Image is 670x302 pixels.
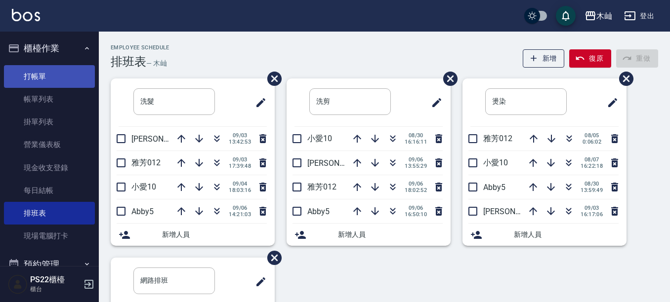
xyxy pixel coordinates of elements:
button: save [556,6,576,26]
span: 09/03 [229,156,251,163]
span: [PERSON_NAME]7 [307,158,371,168]
div: 新增人員 [287,224,451,246]
span: 刪除班表 [260,64,283,93]
span: 修改班表的標題 [425,91,443,114]
div: 新增人員 [111,224,275,246]
span: 16:50:10 [405,211,427,218]
h6: — 木屾 [146,58,167,69]
span: 08/05 [581,132,603,139]
span: 小愛10 [483,158,508,167]
input: 排版標題 [133,267,215,294]
span: 修改班表的標題 [249,91,267,114]
span: 刪除班表 [612,64,635,93]
span: 16:16:11 [405,139,427,145]
button: 復原 [569,49,611,68]
button: 登出 [620,7,658,25]
p: 櫃台 [30,285,81,294]
span: 09/06 [405,156,427,163]
h2: Employee Schedule [111,44,169,51]
span: 09/06 [405,205,427,211]
a: 打帳單 [4,65,95,88]
span: 小愛10 [307,134,332,143]
div: 木屾 [596,10,612,22]
a: 現金收支登錄 [4,156,95,179]
h3: 排班表 [111,55,146,69]
input: 排版標題 [309,88,391,115]
button: 木屾 [581,6,616,26]
span: 新增人員 [338,229,443,240]
span: Abby5 [131,207,154,216]
a: 排班表 [4,202,95,225]
span: 14:21:03 [229,211,251,218]
span: 小愛10 [131,182,156,191]
span: 18:02:52 [405,187,427,193]
a: 掛單列表 [4,111,95,133]
span: 雅芳012 [307,182,336,191]
span: 修改班表的標題 [601,91,619,114]
span: [PERSON_NAME]7 [483,207,547,216]
span: [PERSON_NAME]7 [131,134,195,144]
span: 09/06 [405,181,427,187]
span: 刪除班表 [260,243,283,272]
button: 預約管理 [4,252,95,277]
a: 現場電腦打卡 [4,225,95,247]
input: 排版標題 [133,88,215,115]
span: 09/04 [229,181,251,187]
img: Person [8,274,28,294]
span: 修改班表的標題 [249,270,267,294]
a: 營業儀表板 [4,133,95,156]
span: 13:42:53 [229,139,251,145]
span: 17:39:48 [229,163,251,169]
input: 排版標題 [485,88,567,115]
button: 櫃檯作業 [4,36,95,61]
span: 16:22:18 [581,163,603,169]
span: 08/07 [581,156,603,163]
span: 08/30 [405,132,427,139]
span: 09/03 [229,132,251,139]
span: 雅芳012 [483,134,512,143]
span: Abby5 [307,207,330,216]
span: 18:03:16 [229,187,251,193]
span: 新增人員 [162,229,267,240]
span: 雅芳012 [131,158,161,167]
span: 09/03 [581,205,603,211]
h5: PS22櫃檯 [30,275,81,285]
span: 新增人員 [514,229,619,240]
span: 0:06:02 [581,139,603,145]
a: 每日結帳 [4,179,95,202]
button: 新增 [523,49,565,68]
span: 刪除班表 [436,64,459,93]
div: 新增人員 [462,224,627,246]
span: 13:55:29 [405,163,427,169]
a: 帳單列表 [4,88,95,111]
span: 16:17:06 [581,211,603,218]
span: 09/06 [229,205,251,211]
span: 13:59:49 [581,187,603,193]
span: 08/30 [581,181,603,187]
span: Abby5 [483,183,505,192]
img: Logo [12,9,40,21]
